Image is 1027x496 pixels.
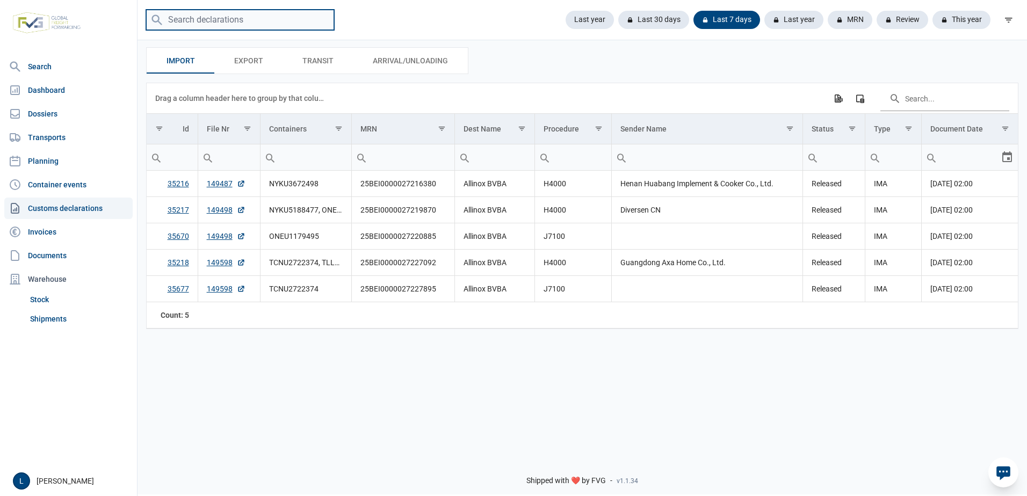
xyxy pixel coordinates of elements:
div: Search box [198,144,218,170]
td: IMA [865,250,922,276]
td: Filter cell [612,144,803,171]
div: Dest Name [464,125,501,133]
span: Show filter options for column 'Document Date' [1001,125,1009,133]
div: MRN [828,11,872,29]
td: J7100 [535,223,612,250]
input: Search declarations [146,10,334,31]
input: Filter cell [612,144,802,170]
div: Last 30 days [618,11,689,29]
td: Column Containers [261,114,352,144]
div: Search box [803,144,822,170]
span: Show filter options for column 'File Nr' [243,125,251,133]
span: Show filter options for column 'Dest Name' [518,125,526,133]
div: File Nr [207,125,229,133]
input: Filter cell [261,144,351,170]
td: Column MRN [352,114,455,144]
div: Id Count: 5 [155,310,189,320]
td: Filter cell [802,144,865,171]
input: Filter cell [455,144,534,170]
td: Filter cell [865,144,922,171]
a: 149487 [207,178,245,189]
td: 25BEI0000027227895 [352,276,455,302]
div: This year [932,11,990,29]
div: Last 7 days [693,11,760,29]
input: Filter cell [352,144,454,170]
span: Show filter options for column 'Status' [848,125,856,133]
span: [DATE] 02:00 [930,179,973,188]
td: J7100 [535,276,612,302]
a: Invoices [4,221,133,243]
div: Search box [535,144,554,170]
a: Dashboard [4,79,133,101]
div: filter [999,10,1018,30]
div: Drag a column header here to group by that column [155,90,328,107]
img: FVG - Global freight forwarding [9,8,85,38]
a: Planning [4,150,133,172]
td: Column Dest Name [455,114,535,144]
a: Stock [26,290,133,309]
div: Status [812,125,834,133]
div: Type [874,125,891,133]
input: Filter cell [535,144,611,170]
td: Released [802,197,865,223]
span: Import [167,54,195,67]
div: [PERSON_NAME] [13,472,131,490]
td: H4000 [535,171,612,197]
td: Column Id [147,114,198,144]
td: 25BEI0000027227092 [352,250,455,276]
div: Search box [922,144,941,170]
span: [DATE] 02:00 [930,285,973,293]
a: Documents [4,245,133,266]
td: Released [802,250,865,276]
a: 149598 [207,257,245,268]
td: Released [802,223,865,250]
a: 35216 [168,179,189,188]
span: NYKU3672498 [269,179,319,188]
div: Data grid toolbar [155,83,1009,113]
td: 25BEI0000027220885 [352,223,455,250]
input: Filter cell [147,144,198,170]
span: v1.1.34 [617,477,638,485]
td: Allinox BVBA [455,197,535,223]
input: Filter cell [198,144,261,170]
div: Document Date [930,125,983,133]
td: Allinox BVBA [455,223,535,250]
div: Search box [455,144,474,170]
span: [DATE] 02:00 [930,232,973,240]
a: 149598 [207,283,245,294]
div: Column Chooser [850,89,870,108]
td: Released [802,276,865,302]
td: Allinox BVBA [455,171,535,197]
div: Data grid with 5 rows and 10 columns [147,83,1018,329]
div: Search box [865,144,885,170]
td: IMA [865,171,922,197]
span: Show filter options for column 'MRN' [438,125,446,133]
div: Sender Name [620,125,667,133]
td: Filter cell [455,144,535,171]
span: TCNU2722374, TLLU5635269 [269,258,370,267]
div: Search box [261,144,280,170]
td: Filter cell [922,144,1018,171]
span: Shipped with ❤️ by FVG [526,476,606,486]
div: Last year [566,11,614,29]
td: H4000 [535,197,612,223]
td: Released [802,171,865,197]
td: Diversen CN [612,197,803,223]
td: Guangdong Axa Home Co., Ltd. [612,250,803,276]
a: Shipments [26,309,133,329]
span: Show filter options for column 'Procedure' [595,125,603,133]
div: Select [1001,144,1014,170]
a: Customs declarations [4,198,133,219]
div: Review [877,11,928,29]
a: Dossiers [4,103,133,125]
div: L [13,472,30,490]
a: 35670 [168,232,189,240]
span: [DATE] 02:00 [930,258,973,267]
span: Show filter options for column 'Containers' [335,125,343,133]
input: Search in the data grid [880,85,1009,111]
span: Show filter options for column 'Sender Name' [786,125,794,133]
td: Column Document Date [922,114,1018,144]
span: [DATE] 02:00 [930,206,973,214]
span: ONEU1179495 [269,232,319,240]
td: Column File Nr [198,114,261,144]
